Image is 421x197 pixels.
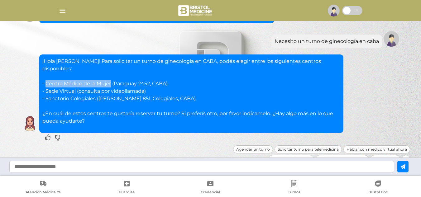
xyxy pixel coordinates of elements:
div: Solicitar autorización [269,155,314,163]
div: Hablar con médico virtual ahora [343,145,410,153]
div: Consultar cartilla médica [316,155,369,163]
span: Turnos [288,190,300,195]
span: Atención Médica Ya [26,190,61,195]
div: Odontología [370,155,400,163]
div: Necesito un turno de ginecología en caba [275,38,379,45]
span: Guardias [119,190,135,195]
div: Agendar un turno [233,145,273,153]
span: Credencial [201,190,220,195]
img: Cober IA [22,116,38,131]
a: Guardias [85,180,169,196]
a: Turnos [252,180,336,196]
a: Atención Médica Ya [1,180,85,196]
div: Solicitar turno para telemedicina [275,145,342,153]
p: ¡Hola [PERSON_NAME]! Para solicitar un turno de ginecología en CABA, podés elegir entre los sigui... [42,58,340,125]
span: Bristol Doc [368,190,388,195]
img: profile-placeholder.svg [328,5,340,16]
img: Cober_menu-lines-white.svg [59,7,66,15]
img: bristol-medicine-blanco.png [177,3,214,18]
img: Tu imagen [384,31,399,47]
a: Bristol Doc [336,180,420,196]
a: Credencial [169,180,252,196]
